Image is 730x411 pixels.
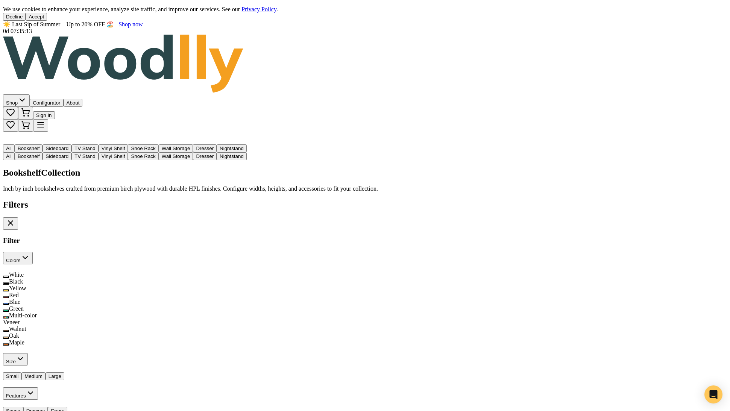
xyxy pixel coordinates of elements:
[3,6,727,13] div: We use cookies to enhance your experience, analyze site traffic, and improve our services. See our .
[3,372,21,380] button: Small
[42,152,71,160] button: Sideboard
[3,152,15,160] button: All
[26,13,47,21] button: Accept
[3,185,727,192] p: Inch by inch bookshelves crafted from premium birch plywood with durable HPL finishes. Configure ...
[9,326,26,332] span: Walnut
[30,99,63,107] button: Configurator
[118,21,143,27] a: Shop now
[3,387,38,400] button: Features
[9,332,19,339] span: Oak
[3,144,15,152] button: All
[21,372,45,380] button: Medium
[3,6,727,21] div: Cookie consent
[159,144,193,152] button: Wall Storage
[3,21,727,35] div: Site promotion
[704,385,722,403] div: Open Intercom Messenger
[193,152,217,160] button: Dresser
[99,144,128,152] button: Vinyl Shelf
[3,252,33,264] button: Colors
[3,353,28,366] button: Size
[3,330,9,332] button: Walnut
[64,99,83,107] button: About
[9,285,26,291] span: Yellow
[3,35,243,93] img: Woodlly
[9,299,20,305] span: Blue
[217,152,247,160] button: Nightstand
[159,152,193,160] button: Wall Storage
[71,144,99,152] button: TV Stand
[42,144,71,152] button: Sideboard
[99,152,128,160] button: Vinyl Shelf
[15,144,43,152] button: Bookshelf
[241,6,276,12] a: Privacy Policy
[193,144,217,152] button: Dresser
[3,319,20,325] span: Veneer
[9,339,24,346] span: Maple
[3,296,9,298] button: Red
[15,152,43,160] button: Bookshelf
[9,312,37,318] span: Multi-color
[3,289,9,291] button: Yellow
[3,309,9,312] button: Green
[3,282,9,285] button: Black
[3,271,727,346] div: Colors
[3,337,9,339] button: Oak
[3,276,9,278] button: White
[3,237,727,245] h3: Filter
[3,372,727,380] div: Size
[3,21,118,27] span: ☀️ Last Sip of Summer – Up to 20% OFF 🏖️ –
[46,372,64,380] button: Large
[3,28,727,35] div: 0d 07:35:13
[41,168,80,177] span: Collection
[3,94,30,107] button: Shop
[9,305,24,312] span: Green
[33,111,55,119] button: Sign In
[128,152,158,160] button: Shoe Rack
[3,303,9,305] button: Blue
[128,144,158,152] button: Shoe Rack
[3,200,727,210] h2: Filters
[9,271,24,278] span: White
[9,292,19,298] span: Red
[217,144,247,152] button: Nightstand
[71,152,99,160] button: TV Stand
[3,13,26,21] button: Decline
[3,343,9,346] button: Maple
[3,316,9,318] button: Multi-color
[9,278,23,285] span: Black
[3,168,727,178] h1: Bookshelf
